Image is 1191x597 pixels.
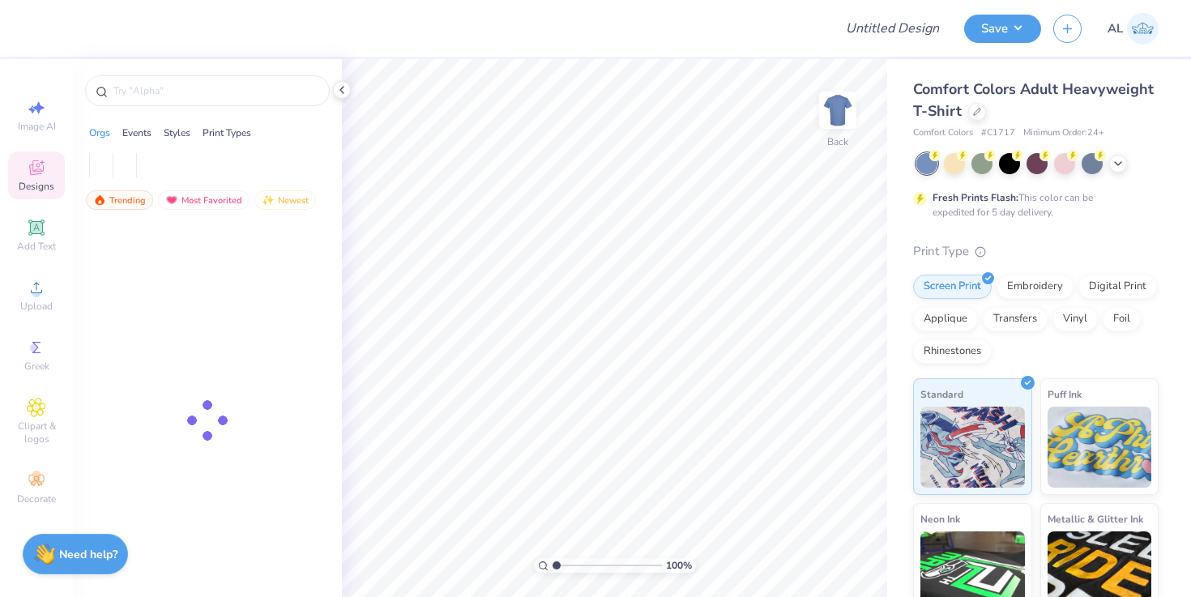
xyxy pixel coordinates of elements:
[1048,407,1152,488] img: Puff Ink
[86,190,153,210] div: Trending
[913,126,973,140] span: Comfort Colors
[1078,275,1157,299] div: Digital Print
[1023,126,1104,140] span: Minimum Order: 24 +
[913,307,978,331] div: Applique
[59,547,117,562] strong: Need help?
[17,493,56,505] span: Decorate
[920,386,963,403] span: Standard
[913,79,1154,121] span: Comfort Colors Adult Heavyweight T-Shirt
[1103,307,1141,331] div: Foil
[24,360,49,373] span: Greek
[1108,13,1159,45] a: AL
[933,190,1132,220] div: This color can be expedited for 5 day delivery.
[254,190,316,210] div: Newest
[666,558,692,573] span: 100 %
[262,194,275,206] img: Newest.gif
[933,191,1018,204] strong: Fresh Prints Flash:
[997,275,1074,299] div: Embroidery
[913,275,992,299] div: Screen Print
[981,126,1015,140] span: # C1717
[17,240,56,253] span: Add Text
[913,339,992,364] div: Rhinestones
[827,134,848,149] div: Back
[19,180,54,193] span: Designs
[1048,510,1143,527] span: Metallic & Glitter Ink
[822,94,854,126] img: Back
[93,194,106,206] img: trending.gif
[920,510,960,527] span: Neon Ink
[964,15,1041,43] button: Save
[164,126,190,140] div: Styles
[20,300,53,313] span: Upload
[1108,19,1123,38] span: AL
[165,194,178,206] img: most_fav.gif
[18,120,56,133] span: Image AI
[983,307,1048,331] div: Transfers
[1127,13,1159,45] img: Angelina Li
[1052,307,1098,331] div: Vinyl
[913,242,1159,261] div: Print Type
[8,420,65,446] span: Clipart & logos
[158,190,250,210] div: Most Favorited
[833,12,952,45] input: Untitled Design
[1048,386,1082,403] span: Puff Ink
[920,407,1025,488] img: Standard
[89,126,110,140] div: Orgs
[112,83,319,99] input: Try "Alpha"
[203,126,251,140] div: Print Types
[122,126,152,140] div: Events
